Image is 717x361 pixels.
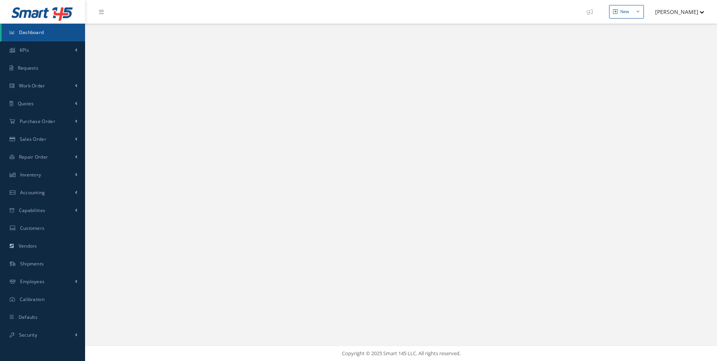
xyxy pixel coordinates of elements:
[609,5,644,19] button: New
[20,189,45,196] span: Accounting
[20,225,45,231] span: Customers
[20,278,45,285] span: Employees
[93,350,709,358] div: Copyright © 2025 Smart 145 LLC. All rights reserved.
[19,314,38,320] span: Defaults
[20,260,44,267] span: Shipments
[620,9,629,15] div: New
[20,136,46,142] span: Sales Order
[20,118,55,125] span: Purchase Order
[19,207,46,214] span: Capabilities
[20,171,41,178] span: Inventory
[19,82,45,89] span: Work Order
[2,24,85,41] a: Dashboard
[19,332,37,338] span: Security
[20,47,29,53] span: KPIs
[18,65,38,71] span: Requests
[18,100,34,107] span: Quotes
[19,154,48,160] span: Repair Order
[648,4,704,19] button: [PERSON_NAME]
[19,29,44,36] span: Dashboard
[20,296,44,303] span: Calibration
[19,243,37,249] span: Vendors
